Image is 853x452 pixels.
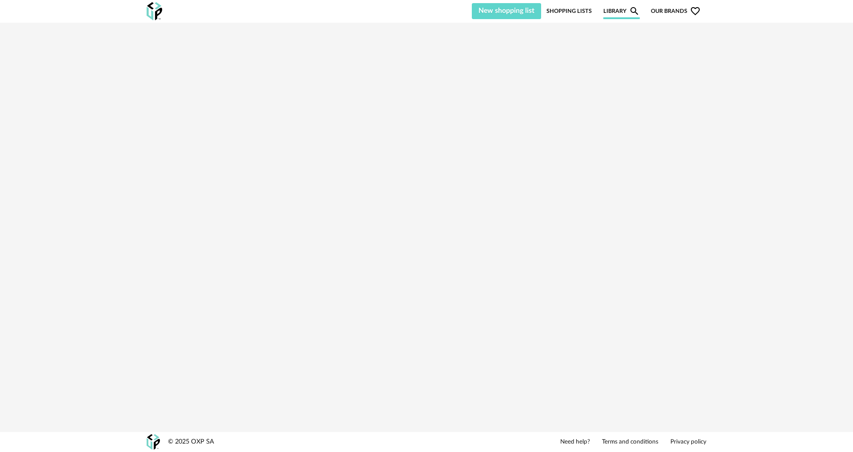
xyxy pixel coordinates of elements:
img: OXP [147,2,162,20]
span: New shopping list [478,7,534,14]
span: Magnify icon [629,6,640,16]
span: Heart Outline icon [690,6,701,16]
a: Need help? [560,438,590,446]
a: Terms and conditions [602,438,658,446]
a: LibraryMagnify icon [603,3,640,19]
a: Privacy policy [670,438,706,446]
div: © 2025 OXP SA [168,438,214,446]
button: New shopping list [472,3,541,19]
span: Our brands [651,3,701,19]
img: OXP [147,434,160,450]
a: Shopping Lists [546,3,592,19]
